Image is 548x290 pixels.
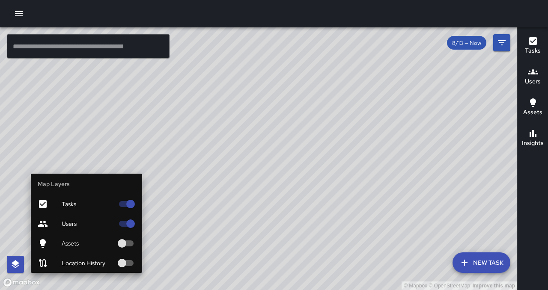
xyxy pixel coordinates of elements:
[62,239,114,248] span: Assets
[31,234,142,253] div: Assets
[523,108,542,117] h6: Assets
[447,39,486,47] span: 8/13 — Now
[525,46,541,56] h6: Tasks
[31,194,142,214] div: Tasks
[518,31,548,62] button: Tasks
[62,200,114,208] span: Tasks
[453,252,510,273] button: New Task
[522,139,544,148] h6: Insights
[62,219,114,228] span: Users
[62,259,114,267] span: Location History
[31,214,142,234] div: Users
[31,253,142,273] div: Location History
[493,34,510,51] button: Filters
[518,123,548,154] button: Insights
[525,77,541,86] h6: Users
[518,62,548,92] button: Users
[31,174,142,194] li: Map Layers
[518,92,548,123] button: Assets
